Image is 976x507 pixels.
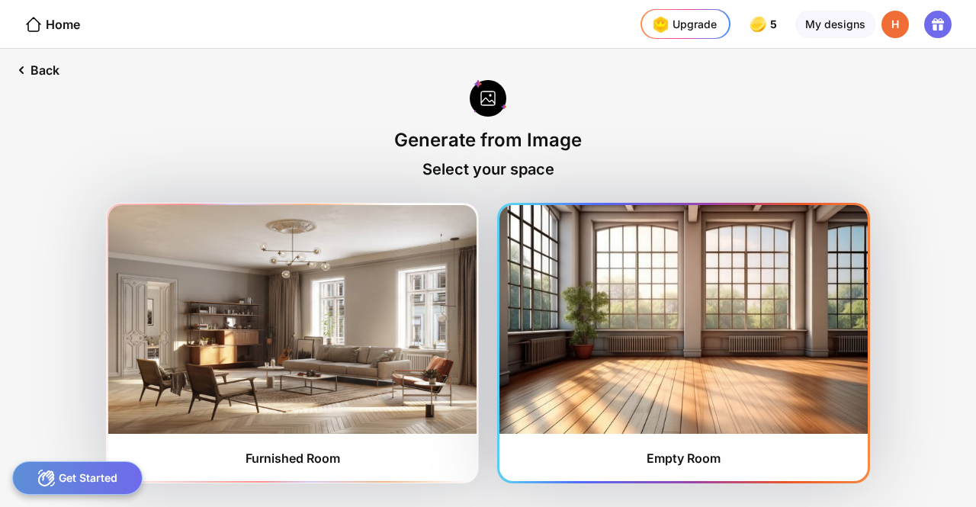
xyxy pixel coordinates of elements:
[422,160,554,178] div: Select your space
[881,11,909,38] div: H
[770,18,780,30] span: 5
[246,451,340,466] div: Furnished Room
[394,129,582,151] div: Generate from Image
[12,461,143,495] div: Get Started
[648,12,717,37] div: Upgrade
[499,205,868,434] img: furnishedRoom2.jpg
[108,205,477,434] img: furnishedRoom1.jpg
[648,12,673,37] img: upgrade-nav-btn-icon.gif
[647,451,721,466] div: Empty Room
[24,15,80,34] div: Home
[795,11,875,38] div: My designs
